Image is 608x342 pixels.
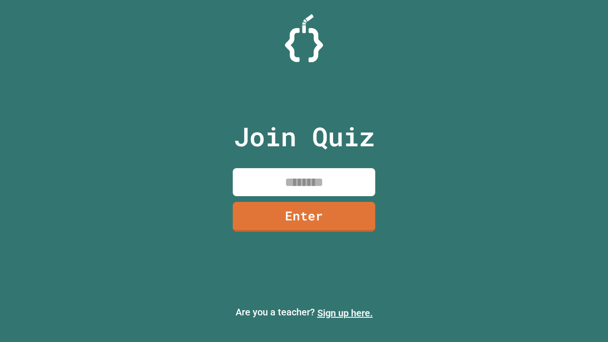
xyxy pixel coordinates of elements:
iframe: chat widget [568,304,598,332]
a: Sign up here. [317,307,373,319]
img: Logo.svg [285,14,323,62]
a: Enter [233,202,375,232]
p: Are you a teacher? [8,305,600,320]
iframe: chat widget [529,263,598,303]
p: Join Quiz [234,117,375,156]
